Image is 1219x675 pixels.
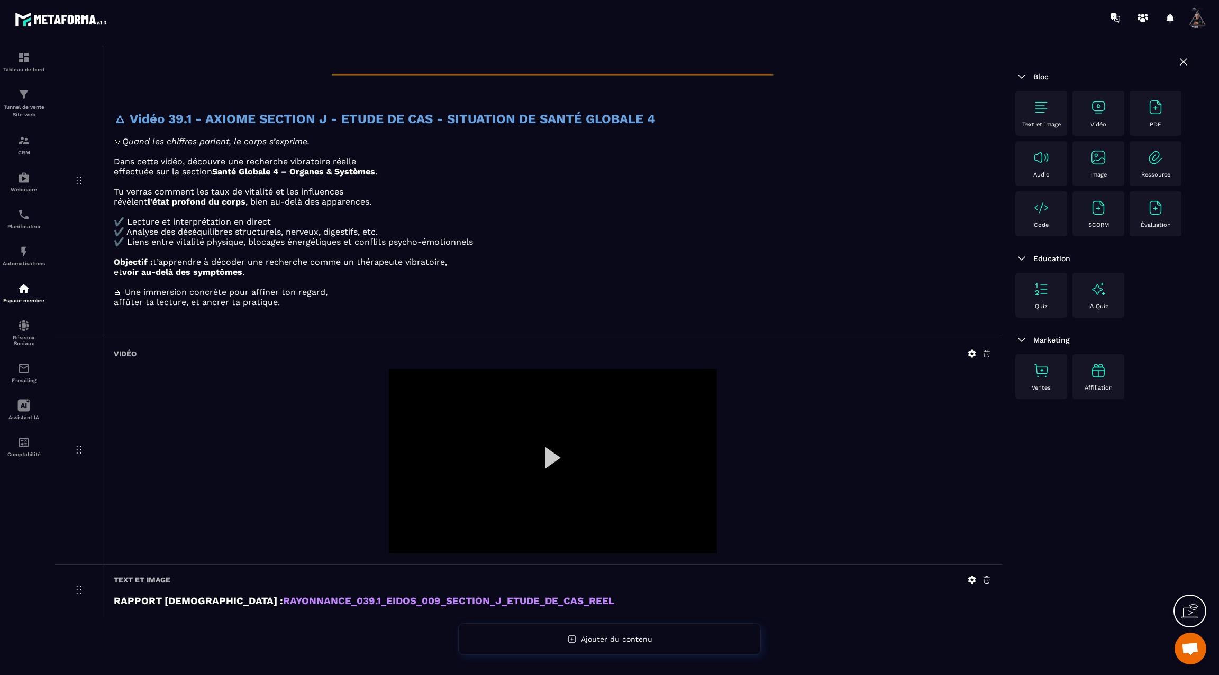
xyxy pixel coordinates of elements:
[114,217,271,227] span: ✔️ Lecture et interprétation en direct
[1088,221,1109,228] p: SCORM
[212,167,375,177] strong: Santé Globale 4 – Organes & Systèmes
[3,67,45,72] p: Tableau de bord
[17,88,30,101] img: formation
[114,197,148,207] span: révèlent
[122,267,242,277] strong: voir au-delà des symptômes
[114,257,153,267] strong: Objectif :
[3,200,45,237] a: schedulerschedulerPlanificateur
[1090,199,1107,216] img: text-image no-wra
[114,187,343,197] span: Tu verras comment les taux de vitalité et les influences
[332,57,773,77] span: _________________________________________________
[283,595,614,607] a: RAYONNANCE_039.1_EIDOS_009_SECTION_J_ETUDE_DE_CAS_REEL
[1033,171,1050,178] p: Audio
[17,282,30,295] img: automations
[1090,121,1106,128] p: Vidéo
[114,297,280,307] span: affûter ta lecture, et ancrer ta pratique.
[114,112,656,126] strong: 🜂 Vidéo 39.1 - AXIOME SECTION J - ETUDE DE CAS - SITUATION DE SANTÉ GLOBALE 4
[1085,384,1113,391] p: Affiliation
[3,80,45,126] a: formationformationTunnel de vente Site web
[1015,70,1028,83] img: arrow-down
[153,257,447,267] span: t’apprendre à décoder une recherche comme un thérapeute vibratoire,
[1090,281,1107,298] img: text-image
[17,436,30,449] img: accountant
[3,451,45,457] p: Comptabilité
[3,237,45,274] a: automationsautomationsAutomatisations
[17,319,30,332] img: social-network
[1033,281,1050,298] img: text-image no-wra
[1090,362,1107,379] img: text-image
[114,349,137,358] h6: Vidéo
[3,43,45,80] a: formationformationTableau de bord
[3,311,45,354] a: social-networksocial-networkRéseaux Sociaux
[1147,199,1164,216] img: text-image no-wra
[17,134,30,147] img: formation
[114,136,122,146] span: 🜃
[114,267,122,277] span: et
[1033,362,1050,379] img: text-image no-wra
[1033,72,1049,81] span: Bloc
[114,287,328,297] span: 🜁 Une immersion concrète pour affiner ton regard,
[114,167,212,177] span: effectuée sur la section
[1033,199,1050,216] img: text-image no-wra
[1035,303,1048,310] p: Quiz
[3,104,45,118] p: Tunnel de vente Site web
[17,362,30,375] img: email
[3,163,45,200] a: automationsautomationsWebinaire
[1088,303,1108,310] p: IA Quiz
[3,414,45,420] p: Assistant IA
[3,428,45,465] a: accountantaccountantComptabilité
[114,237,473,247] span: ✔️ Liens entre vitalité physique, blocages énergétiques et conflits psycho-émotionnels
[1090,149,1107,166] img: text-image no-wra
[375,167,377,177] span: .
[581,635,652,643] span: Ajouter du contenu
[1141,221,1171,228] p: Évaluation
[1015,252,1028,265] img: arrow-down
[1034,221,1049,228] p: Code
[3,187,45,192] p: Webinaire
[242,267,244,277] span: .
[114,595,283,607] strong: RAPPORT [DEMOGRAPHIC_DATA] :
[17,51,30,64] img: formation
[17,171,30,184] img: automations
[3,126,45,163] a: formationformationCRM
[1033,99,1050,116] img: text-image no-wra
[1033,336,1070,344] span: Marketing
[1033,149,1050,166] img: text-image no-wra
[122,136,310,146] em: Quand les chiffres parlent, le corps s’exprime.
[114,227,378,237] span: ✔️ Analyse des déséquilibres structurels, nerveux, digestifs, etc.
[1147,99,1164,116] img: text-image no-wra
[17,208,30,221] img: scheduler
[245,197,371,207] span: , bien au-delà des apparences.
[3,377,45,383] p: E-mailing
[114,576,170,584] h6: Text et image
[1022,121,1061,128] p: Text et image
[3,354,45,391] a: emailemailE-mailing
[15,10,110,29] img: logo
[1090,99,1107,116] img: text-image no-wra
[1090,171,1107,178] p: Image
[1147,149,1164,166] img: text-image no-wra
[3,224,45,229] p: Planificateur
[1141,171,1170,178] p: Ressource
[3,274,45,311] a: automationsautomationsEspace membre
[1175,633,1206,664] div: Ouvrir le chat
[1015,334,1028,346] img: arrow-down
[3,261,45,266] p: Automatisations
[1032,384,1051,391] p: Ventes
[3,298,45,303] p: Espace membre
[148,197,245,207] strong: l’état profond du corps
[1150,121,1161,128] p: PDF
[1033,254,1070,263] span: Education
[17,245,30,258] img: automations
[3,150,45,155] p: CRM
[114,156,356,167] span: Dans cette vidéo, découvre une recherche vibratoire réelle
[3,335,45,346] p: Réseaux Sociaux
[3,391,45,428] a: Assistant IA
